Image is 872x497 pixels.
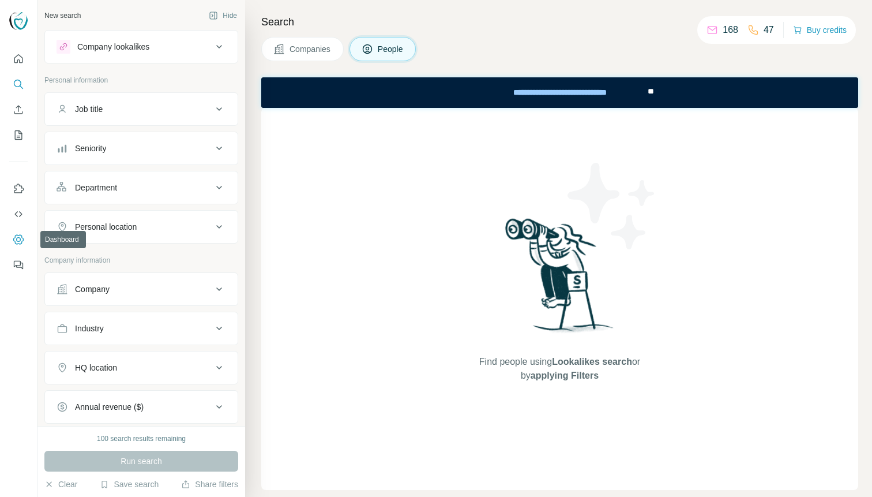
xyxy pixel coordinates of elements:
div: Annual revenue ($) [75,401,144,413]
button: Enrich CSV [9,99,28,120]
p: 47 [764,23,774,37]
div: 100 search results remaining [97,434,186,444]
button: HQ location [45,354,238,382]
div: Company [75,283,110,295]
button: Job title [45,95,238,123]
div: New search [44,10,81,21]
div: Department [75,182,117,193]
button: Share filters [181,479,238,490]
button: Search [9,74,28,95]
div: Personal location [75,221,137,233]
button: Quick start [9,48,28,69]
button: Use Surfe on LinkedIn [9,178,28,199]
span: Lookalikes search [552,357,632,367]
button: Annual revenue ($) [45,393,238,421]
button: Seniority [45,134,238,162]
button: Feedback [9,255,28,275]
div: Industry [75,323,104,334]
img: Avatar [9,12,28,30]
button: My lists [9,125,28,145]
button: Department [45,174,238,201]
button: Save search [100,479,159,490]
button: Company lookalikes [45,33,238,61]
span: Find people using or by [467,355,652,383]
div: Seniority [75,143,106,154]
button: Personal location [45,213,238,241]
h4: Search [261,14,858,30]
div: Job title [75,103,103,115]
img: Surfe Illustration - Stars [560,154,664,258]
iframe: Banner [261,77,858,108]
button: Dashboard [9,229,28,250]
button: Buy credits [793,22,847,38]
p: Company information [44,255,238,266]
img: Surfe Illustration - Woman searching with binoculars [500,215,620,344]
p: Personal information [44,75,238,85]
button: Industry [45,315,238,342]
span: Companies [290,43,332,55]
button: Clear [44,479,77,490]
div: HQ location [75,362,117,373]
span: People [378,43,404,55]
button: Company [45,275,238,303]
span: applying Filters [531,371,599,380]
button: Use Surfe API [9,204,28,225]
button: Hide [201,7,245,24]
div: Company lookalikes [77,41,149,53]
p: 168 [723,23,738,37]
